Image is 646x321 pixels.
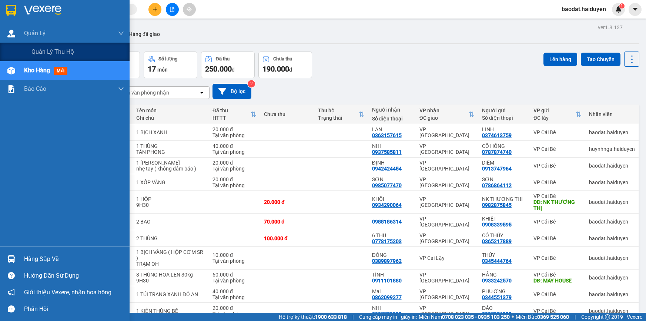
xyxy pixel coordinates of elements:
[136,129,205,135] div: 1 BỊCH XANH
[419,196,475,208] div: VP [GEOGRAPHIC_DATA]
[533,199,582,211] div: DĐ: NK THƯƠNG THỊ
[279,313,347,321] span: Hỗ trợ kỹ thuật:
[589,219,635,225] div: baodat.haiduyen
[589,255,635,261] div: baodat.haiduyen
[372,182,402,188] div: 0985077470
[205,64,232,73] span: 250.000
[419,272,475,284] div: VP [GEOGRAPHIC_DATA]
[212,182,257,188] div: Tại văn phòng
[372,202,402,208] div: 0934290064
[482,176,526,182] div: SƠN
[209,105,260,124] th: Toggle SortBy
[419,143,475,155] div: VP [GEOGRAPHIC_DATA]
[533,115,576,121] div: ĐC lấy
[7,85,15,93] img: solution-icon
[419,126,475,138] div: VP [GEOGRAPHIC_DATA]
[318,107,359,113] div: Thu hộ
[118,30,124,36] span: down
[556,4,612,14] span: baodat.haiduyen
[7,255,15,263] img: warehouse-icon
[136,107,205,113] div: Tên món
[482,132,512,138] div: 0374613759
[482,216,526,222] div: KHIẾT
[212,258,257,264] div: Tại văn phòng
[482,222,512,228] div: 0908339595
[419,305,475,317] div: VP [GEOGRAPHIC_DATA]
[6,5,16,16] img: logo-vxr
[201,52,255,78] button: Đã thu250.000đ
[372,176,412,182] div: SƠN
[419,176,475,188] div: VP [GEOGRAPHIC_DATA]
[148,64,156,73] span: 17
[620,3,623,9] span: 1
[118,86,124,92] span: down
[8,289,15,296] span: notification
[212,84,251,99] button: Bộ lọc
[589,146,635,152] div: huynhnga.haiduyen
[533,179,582,185] div: VP Cái Bè
[482,160,526,166] div: DIỄM
[264,219,311,225] div: 70.000 đ
[372,166,402,172] div: 0942424454
[482,182,512,188] div: 0786864112
[8,272,15,279] span: question-circle
[589,129,635,135] div: baodat.haiduyen
[482,232,526,238] div: CÔ THÚY
[136,143,205,149] div: 1 THÙNG
[533,235,582,241] div: VP Cái Bè
[533,146,582,152] div: VP Cái Bè
[24,254,124,265] div: Hàng sắp về
[605,314,610,320] span: copyright
[216,56,230,62] div: Đã thu
[619,3,625,9] sup: 1
[543,53,577,66] button: Lên hàng
[589,291,635,297] div: baodat.haiduyen
[372,294,402,300] div: 0862099277
[158,56,177,62] div: Số lượng
[419,107,469,113] div: VP nhận
[31,47,74,56] span: Quản lý thu hộ
[482,126,526,132] div: LINH
[199,90,205,96] svg: open
[419,255,475,261] div: VP Cai Lậy
[482,294,512,300] div: 0344551379
[598,23,623,32] div: ver 1.8.137
[136,308,205,314] div: 1 KIỆN THÙNG BÊ
[372,311,402,317] div: 0907758280
[419,313,510,321] span: Miền Nam
[482,305,526,311] div: ĐÀO
[264,199,311,205] div: 20.000 đ
[419,160,475,172] div: VP [GEOGRAPHIC_DATA]
[589,308,635,314] div: baodat.haiduyen
[416,105,478,124] th: Toggle SortBy
[482,258,512,264] div: 0345444764
[136,149,205,155] div: TÂN PHONG
[533,107,576,113] div: VP gửi
[372,252,412,258] div: ĐÔNG
[372,232,412,238] div: 6 THU
[289,67,292,73] span: đ
[482,107,526,113] div: Người gửi
[24,288,111,297] span: Giới thiệu Vexere, nhận hoa hồng
[530,105,585,124] th: Toggle SortBy
[372,238,402,244] div: 0778175203
[516,313,569,321] span: Miền Bắc
[212,278,257,284] div: Tại văn phòng
[170,7,175,12] span: file-add
[212,132,257,138] div: Tại văn phòng
[136,291,205,297] div: 1 TÚI TRANG XANH ĐÔ AN
[482,278,512,284] div: 0933242570
[482,272,526,278] div: HẰNG
[262,64,289,73] span: 190.000
[372,258,402,264] div: 0389897962
[136,166,205,172] div: nhẹ tay ( không đảm bảo )
[54,67,67,75] span: mới
[372,132,402,138] div: 0363157615
[212,115,251,121] div: HTTT
[212,252,257,258] div: 10.000 đ
[24,304,124,315] div: Phản hồi
[264,235,311,241] div: 100.000 đ
[533,129,582,135] div: VP Cái Bè
[533,291,582,297] div: VP Cái Bè
[589,111,635,117] div: Nhân viên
